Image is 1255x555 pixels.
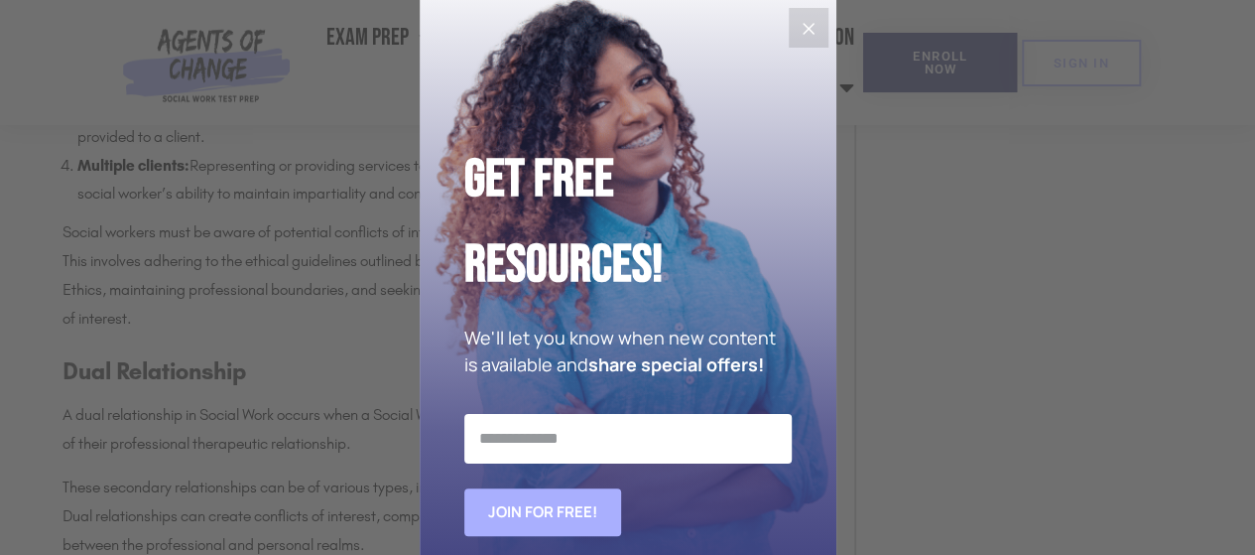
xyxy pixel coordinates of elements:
[464,488,621,536] button: Join for FREE!
[464,325,792,378] p: We'll let you know when new content is available and
[588,352,764,376] strong: share special offers!
[464,414,792,464] input: Email Address
[464,137,792,309] h2: Get Free Resources!
[789,8,828,48] button: Close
